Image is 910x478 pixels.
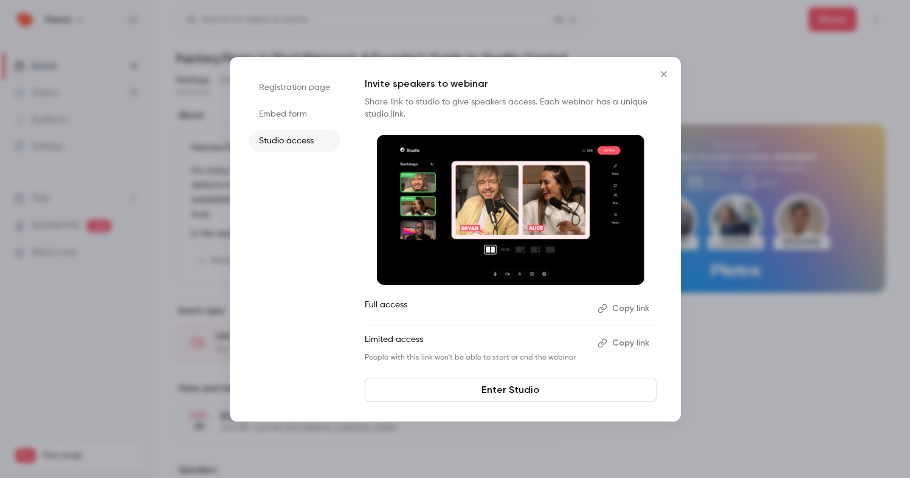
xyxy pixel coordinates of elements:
[365,299,588,318] p: Full access
[365,77,657,91] p: Invite speakers to webinar
[652,62,676,86] button: Close
[593,333,657,353] button: Copy link
[593,299,657,318] button: Copy link
[377,135,644,285] img: Invite speakers to webinar
[365,96,657,120] p: Share link to studio to give speakers access. Each webinar has a unique studio link.
[365,378,657,402] a: Enter Studio
[249,77,340,98] li: Registration page
[365,333,588,353] p: Limited access
[249,103,340,125] li: Embed form
[249,130,340,152] li: Studio access
[365,353,588,363] p: People with this link won't be able to start or end the webinar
